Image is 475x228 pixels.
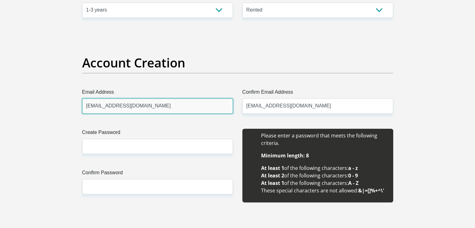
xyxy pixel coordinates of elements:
[261,164,387,172] li: of the following characters:
[242,98,393,114] input: Confirm Email Address
[82,55,393,70] h2: Account Creation
[261,152,309,159] b: Minimum length: 8
[261,172,387,179] li: of the following characters:
[348,172,358,179] b: 0 - 9
[261,132,387,147] li: Please enter a password that meets the following criteria.
[82,129,233,139] label: Create Password
[82,2,233,18] select: Please select a value
[261,179,387,187] li: of the following characters:
[82,179,233,194] input: Confirm Password
[348,180,359,186] b: A - Z
[82,88,233,98] label: Email Address
[82,139,233,154] input: Create Password
[82,98,233,114] input: Email Address
[242,2,393,18] select: Please select a value
[348,165,358,171] b: a - z
[358,187,384,194] b: &|=[]%+^\'
[261,165,284,171] b: At least 1
[261,180,284,186] b: At least 1
[261,172,284,179] b: At least 2
[242,88,393,98] label: Confirm Email Address
[82,169,233,179] label: Confirm Password
[261,187,387,194] li: These special characters are not allowed:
